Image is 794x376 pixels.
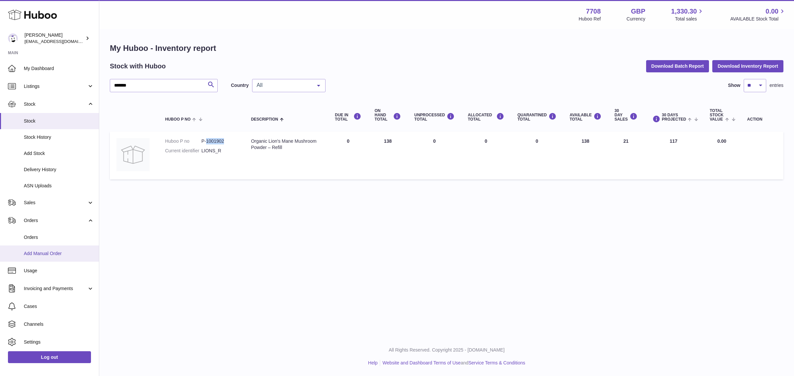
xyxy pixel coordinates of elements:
[646,60,709,72] button: Download Batch Report
[24,339,94,345] span: Settings
[24,250,94,257] span: Add Manual Order
[231,82,249,89] label: Country
[251,117,278,122] span: Description
[201,148,238,154] dd: LIONS_R
[461,132,511,179] td: 0
[165,117,191,122] span: Huboo P no
[24,65,94,72] span: My Dashboard
[730,7,786,22] a: 0.00 AVAILABLE Stock Total
[570,113,601,122] div: AVAILABLE Total
[8,351,91,363] a: Log out
[24,200,87,206] span: Sales
[375,109,401,122] div: ON HAND Total
[382,360,461,365] a: Website and Dashboard Terms of Use
[24,268,94,274] span: Usage
[335,113,361,122] div: DUE IN TOTAL
[747,117,777,122] div: Action
[24,150,94,157] span: Add Stock
[24,285,87,292] span: Invoicing and Payments
[368,132,408,179] td: 138
[380,360,525,366] li: and
[24,83,87,90] span: Listings
[8,33,18,43] img: internalAdmin-7708@internal.huboo.com
[710,109,724,122] span: Total stock value
[712,60,783,72] button: Download Inventory Report
[468,360,525,365] a: Service Terms & Conditions
[24,234,94,241] span: Orders
[468,113,504,122] div: ALLOCATED Total
[728,82,740,89] label: Show
[586,7,601,16] strong: 7708
[24,167,94,173] span: Delivery History
[631,7,645,16] strong: GBP
[255,82,312,89] span: All
[717,138,726,144] span: 0.00
[328,132,368,179] td: 0
[536,138,538,144] span: 0
[110,62,166,71] h2: Stock with Huboo
[627,16,645,22] div: Currency
[644,132,703,179] td: 117
[414,113,455,122] div: UNPROCESSED Total
[766,7,778,16] span: 0.00
[251,138,322,151] div: Organic Lion's Mane Mushroom Powder – Refill
[24,303,94,310] span: Cases
[165,148,201,154] dt: Current identifier
[24,39,97,44] span: [EMAIL_ADDRESS][DOMAIN_NAME]
[24,217,87,224] span: Orders
[24,321,94,327] span: Channels
[368,360,378,365] a: Help
[675,16,704,22] span: Total sales
[662,113,686,122] span: 30 DAYS PROJECTED
[24,32,84,45] div: [PERSON_NAME]
[24,118,94,124] span: Stock
[579,16,601,22] div: Huboo Ref
[563,132,608,179] td: 138
[671,7,697,16] span: 1,330.30
[770,82,783,89] span: entries
[24,134,94,140] span: Stock History
[24,183,94,189] span: ASN Uploads
[110,43,783,54] h1: My Huboo - Inventory report
[608,132,644,179] td: 21
[165,138,201,144] dt: Huboo P no
[201,138,238,144] dd: P-1001902
[615,109,638,122] div: 30 DAY SALES
[24,101,87,107] span: Stock
[517,113,556,122] div: QUARANTINED Total
[116,138,150,171] img: product image
[408,132,461,179] td: 0
[730,16,786,22] span: AVAILABLE Stock Total
[105,347,789,353] p: All Rights Reserved. Copyright 2025 - [DOMAIN_NAME]
[671,7,705,22] a: 1,330.30 Total sales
